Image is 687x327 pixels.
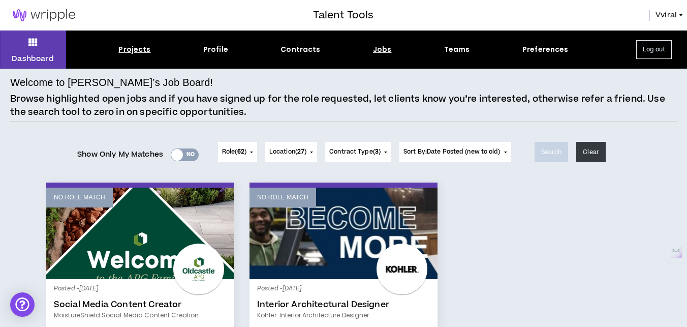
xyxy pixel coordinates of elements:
[118,44,150,55] div: Projects
[54,193,105,202] p: No Role Match
[203,44,228,55] div: Profile
[325,142,391,162] button: Contract Type(3)
[257,193,308,202] p: No Role Match
[403,147,501,156] span: Sort By: Date Posted (new to old)
[576,142,606,162] button: Clear
[54,311,227,320] a: MoistureShield Social Media Content Creation
[249,188,438,279] a: No Role Match
[12,53,54,64] p: Dashboard
[265,142,317,162] button: Location(27)
[399,142,511,162] button: Sort By:Date Posted (new to old)
[329,147,381,157] span: Contract Type ( )
[10,93,676,118] p: Browse highlighted open jobs and if you have signed up for the role requested, let clients know y...
[10,292,35,317] div: Open Intercom Messenger
[257,311,430,320] a: Kohler: Interior Architecture Designer
[222,147,246,157] span: Role ( )
[269,147,306,157] span: Location ( )
[237,147,244,156] span: 62
[54,284,227,293] p: Posted - [DATE]
[46,188,234,279] a: No Role Match
[535,142,569,162] button: Search
[77,147,163,162] span: Show Only My Matches
[257,284,430,293] p: Posted - [DATE]
[218,142,257,162] button: Role(62)
[297,147,304,156] span: 27
[522,44,569,55] div: Preferences
[636,40,672,59] button: Log out
[54,300,227,310] a: Social Media Content Creator
[444,44,470,55] div: Teams
[280,44,320,55] div: Contracts
[257,300,430,310] a: Interior Architectural Designer
[375,147,379,156] span: 3
[313,8,373,23] h3: Talent Tools
[655,10,677,21] span: Vviral
[10,75,213,90] h4: Welcome to [PERSON_NAME]’s Job Board!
